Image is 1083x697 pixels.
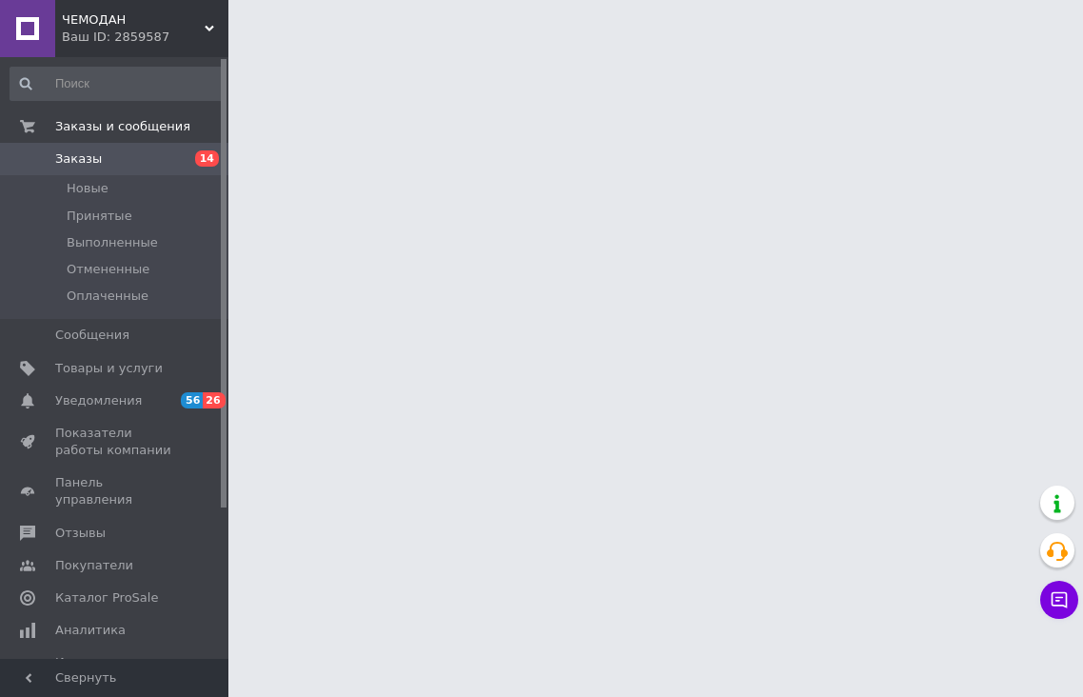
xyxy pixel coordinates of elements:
span: Сообщения [55,327,129,344]
span: Аналитика [55,622,126,639]
span: Уведомления [55,392,142,409]
span: 26 [203,392,225,408]
span: Товары и услуги [55,360,163,377]
button: Чат с покупателем [1040,581,1078,619]
div: Ваш ID: 2859587 [62,29,228,46]
span: Панель управления [55,474,176,508]
span: Заказы и сообщения [55,118,190,135]
span: Инструменты вебмастера и SEO [55,654,176,688]
span: 14 [195,150,219,167]
span: Заказы [55,150,102,168]
span: Выполненные [67,234,158,251]
input: Поиск [10,67,224,101]
span: Отмененные [67,261,149,278]
span: Принятые [67,208,132,225]
span: Отзывы [55,525,106,542]
span: 56 [181,392,203,408]
span: Покупатели [55,557,133,574]
span: Каталог ProSale [55,589,158,607]
span: Новые [67,180,108,197]
span: Показатели работы компании [55,425,176,459]
span: ЧЕМОДАН [62,11,205,29]
span: Оплаченные [67,288,148,305]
